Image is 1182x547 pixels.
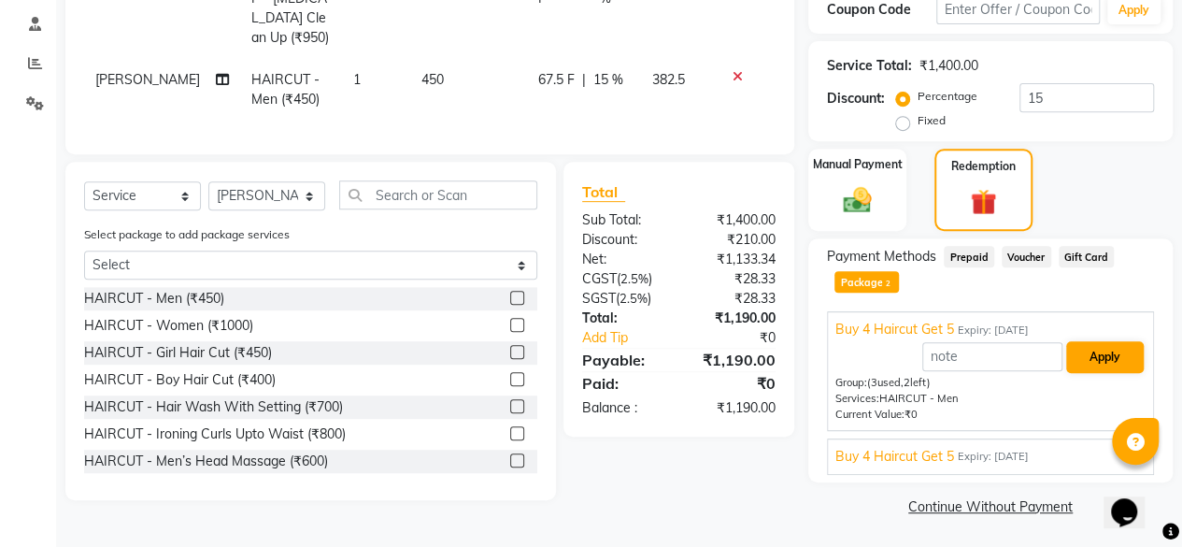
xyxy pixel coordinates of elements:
span: Total [582,182,625,202]
div: ₹0 [678,372,790,395]
label: Manual Payment [813,156,903,173]
span: Buy 4 Haircut Get 5 [835,320,954,339]
a: Continue Without Payment [812,497,1169,517]
span: Gift Card [1059,246,1115,267]
label: Fixed [918,112,946,129]
span: 2 [904,376,910,389]
div: Discount: [568,230,679,250]
span: Payment Methods [827,247,936,266]
div: HAIRCUT - Girl Hair Cut (₹450) [84,343,272,363]
div: Service Total: [827,56,912,76]
div: ₹1,133.34 [678,250,790,269]
div: Net: [568,250,679,269]
div: HAIRCUT - Ironing Curls Upto Waist (₹800) [84,425,346,444]
div: ₹1,190.00 [678,398,790,418]
div: ₹1,400.00 [919,56,978,76]
span: Expiry: [DATE] [958,449,1029,465]
div: ₹210.00 [678,230,790,250]
div: HAIRCUT - Men’s Head Massage (₹600) [84,452,328,471]
span: HAIRCUT - Men (₹450) [251,71,320,108]
span: CGST [582,270,617,287]
div: ₹28.33 [678,269,790,289]
span: 2.5% [620,271,648,286]
div: ( ) [568,269,679,289]
span: ₹0 [904,408,918,421]
span: SGST [582,290,616,307]
span: | [582,70,586,90]
div: Paid: [568,372,679,395]
div: HAIRCUT - Men (₹450) [84,289,224,309]
button: Apply [1066,341,1144,373]
span: Prepaid [944,246,994,267]
div: ₹1,400.00 [678,210,790,230]
span: 2 [882,279,892,290]
label: Percentage [918,88,977,105]
span: HAIRCUT - Men [879,392,959,405]
input: Search or Scan [339,180,537,209]
span: Buy 4 Haircut Get 5 [835,447,954,467]
span: Voucher [1002,246,1051,267]
div: ₹28.33 [678,289,790,309]
label: Redemption [951,158,1016,175]
label: Select package to add package services [84,226,290,243]
span: 450 [421,71,444,88]
div: ₹0 [697,328,790,348]
input: note [922,342,1062,371]
span: 1 [353,71,361,88]
span: 15 % [593,70,623,90]
div: HAIRCUT - Boy Hair Cut (₹400) [84,370,276,390]
div: Sub Total: [568,210,679,230]
span: Current Value: [835,408,904,421]
span: 67.5 F [538,70,575,90]
div: ₹1,190.00 [678,309,790,328]
div: Discount: [827,89,885,108]
span: Group: [835,376,867,389]
span: (3 [867,376,877,389]
span: Services: [835,392,879,405]
div: Total: [568,309,679,328]
a: Add Tip [568,328,697,348]
div: ( ) [568,289,679,309]
span: Expiry: [DATE] [958,323,1029,338]
img: _gift.svg [962,186,1005,219]
span: Package [834,271,899,293]
div: HAIRCUT - Women (₹1000) [84,316,253,336]
span: 382.5 [651,71,684,88]
iframe: chat widget [1104,472,1163,528]
span: 2.5% [619,291,648,306]
span: [PERSON_NAME] [95,71,200,88]
div: Balance : [568,398,679,418]
span: used, left) [867,376,931,389]
div: ₹1,190.00 [678,349,790,371]
div: Payable: [568,349,679,371]
div: HAIRCUT - Hair Wash With Setting (₹700) [84,397,343,417]
img: _cash.svg [834,184,880,217]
